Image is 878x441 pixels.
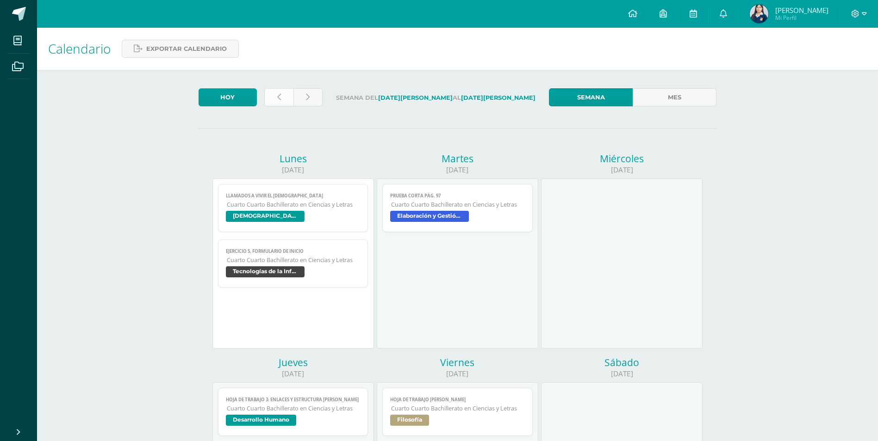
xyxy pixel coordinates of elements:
span: Llamados a vivir el [DEMOGRAPHIC_DATA] [226,193,361,199]
a: Hoy [199,88,257,106]
span: Calendario [48,40,111,57]
span: Cuarto Cuarto Bachillerato en Ciencias y Letras [391,404,525,412]
div: [DATE] [541,369,703,379]
span: Hoja de trabajo [PERSON_NAME] [390,397,525,403]
div: [DATE] [377,165,538,175]
span: Ejercicio 5, formulario de inicio [226,248,361,254]
span: Filosofía [390,415,429,426]
div: [DATE] [212,369,374,379]
a: Mes [633,88,716,106]
div: Miércoles [541,152,703,165]
div: [DATE] [212,165,374,175]
div: Sábado [541,356,703,369]
span: Cuarto Cuarto Bachillerato en Ciencias y Letras [227,404,361,412]
span: Desarrollo Humano [226,415,296,426]
a: Prueba corta pág. 97Cuarto Cuarto Bachillerato en Ciencias y LetrasElaboración y Gestión de Proye... [382,184,533,232]
a: Llamados a vivir el [DEMOGRAPHIC_DATA]Cuarto Cuarto Bachillerato en Ciencias y Letras[DEMOGRAPHIC... [218,184,368,232]
div: [DATE] [377,369,538,379]
a: Ejercicio 5, formulario de inicioCuarto Cuarto Bachillerato en Ciencias y LetrasTecnologías de la... [218,239,368,288]
span: Tecnologías de la Información y la Comunicación 4 [226,266,305,277]
strong: [DATE][PERSON_NAME] [461,94,536,101]
a: Hoja de trabajo [PERSON_NAME]Cuarto Cuarto Bachillerato en Ciencias y LetrasFilosofía [382,388,533,436]
div: [DATE] [541,165,703,175]
span: [PERSON_NAME] [775,6,828,15]
span: Cuarto Cuarto Bachillerato en Ciencias y Letras [227,256,361,264]
span: Hoja de trabajo 3: Enlaces y estructura [PERSON_NAME] [226,397,361,403]
span: Cuarto Cuarto Bachillerato en Ciencias y Letras [227,201,361,208]
div: Jueves [212,356,374,369]
span: Prueba corta pág. 97 [390,193,525,199]
a: Hoja de trabajo 3: Enlaces y estructura [PERSON_NAME]Cuarto Cuarto Bachillerato en Ciencias y Let... [218,388,368,436]
a: Exportar calendario [122,40,239,58]
a: Semana [549,88,633,106]
span: Cuarto Cuarto Bachillerato en Ciencias y Letras [391,201,525,208]
div: Lunes [212,152,374,165]
div: Viernes [377,356,538,369]
div: Martes [377,152,538,165]
span: [DEMOGRAPHIC_DATA] [226,211,305,222]
label: Semana del al [330,88,542,107]
span: Elaboración y Gestión de Proyectos [390,211,469,222]
span: Exportar calendario [146,40,227,57]
img: 78199a84b12f29d1aed0258d96530fbf.png [750,5,768,23]
strong: [DATE][PERSON_NAME] [378,94,453,101]
span: Mi Perfil [775,14,828,22]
